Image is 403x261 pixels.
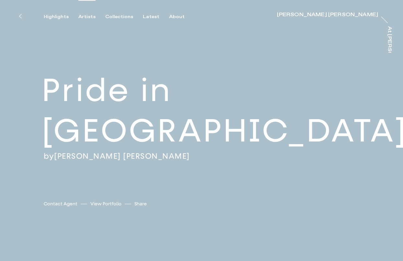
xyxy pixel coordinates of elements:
[277,12,378,19] a: [PERSON_NAME] [PERSON_NAME]
[143,14,169,20] button: Latest
[44,14,78,20] button: Highlights
[44,14,69,20] div: Highlights
[105,14,143,20] button: Collections
[386,26,392,53] a: At [PERSON_NAME]
[169,14,185,20] div: About
[143,14,159,20] div: Latest
[105,14,133,20] div: Collections
[44,200,77,207] a: Contact Agent
[387,26,392,84] div: At [PERSON_NAME]
[90,200,121,207] a: View Portfolio
[44,151,54,161] span: by
[54,151,190,161] a: [PERSON_NAME] [PERSON_NAME]
[78,14,96,20] div: Artists
[134,199,147,208] button: Share
[78,14,105,20] button: Artists
[169,14,194,20] button: About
